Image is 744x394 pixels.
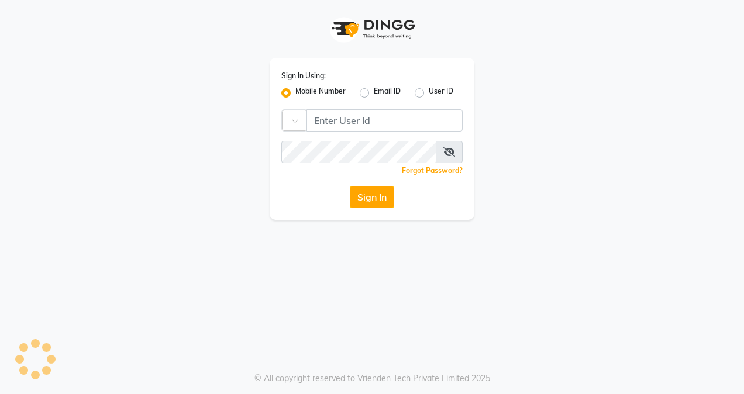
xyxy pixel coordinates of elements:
[374,86,401,100] label: Email ID
[281,71,326,81] label: Sign In Using:
[325,12,419,46] img: logo1.svg
[429,86,453,100] label: User ID
[281,141,436,163] input: Username
[306,109,463,132] input: Username
[402,166,463,175] a: Forgot Password?
[350,186,394,208] button: Sign In
[295,86,346,100] label: Mobile Number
